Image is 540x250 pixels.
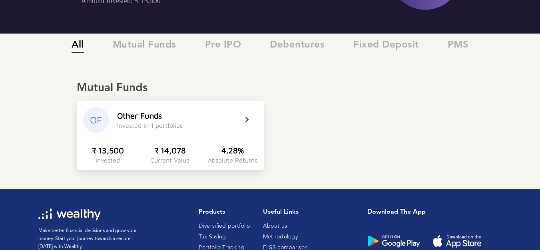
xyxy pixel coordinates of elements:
a: Tax Saving [199,234,226,240]
span: PMS [448,40,469,53]
div: Invested [96,157,120,164]
span: Mutual Funds [113,40,176,53]
span: Pre IPO [205,40,241,53]
a: Diversified portfolio [199,223,250,229]
div: Mutual Funds [77,81,463,95]
span: Debentures [270,40,325,53]
div: 4.28% [221,146,244,155]
div: ₹ 14,078 [154,146,186,155]
div: Other Funds [117,111,162,120]
div: Absolute Returns [208,157,257,164]
a: Methodology [263,234,298,240]
span: All [72,40,84,53]
h1: Products [199,208,250,216]
div: ₹ 13,500 [92,146,124,155]
h1: Download the app [367,208,495,216]
a: About us [263,223,287,229]
img: wl-logo-white.svg [38,208,100,220]
div: Invested in 1 portfolios [117,122,183,129]
span: Fixed Deposit [353,40,419,53]
div: Current Value [150,157,190,164]
h1: Useful Links [263,208,308,216]
div: OF [83,107,109,133]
